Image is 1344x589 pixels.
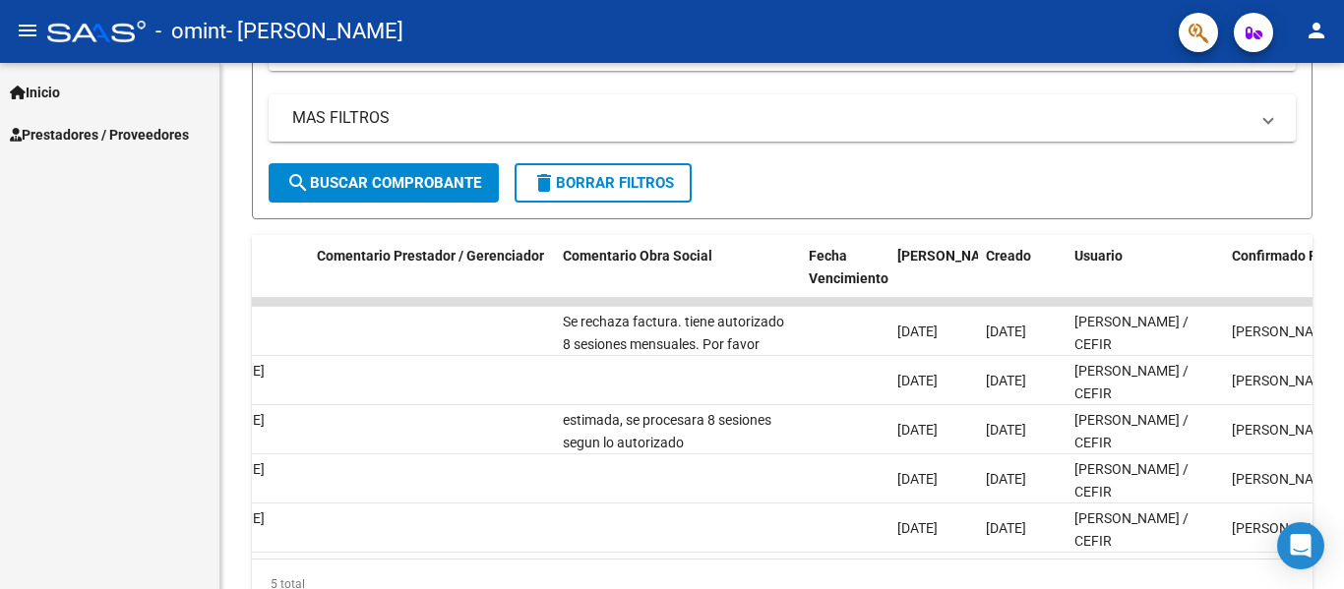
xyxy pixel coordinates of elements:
span: estimada, se procesara 8 sesiones segun lo autorizado [563,412,771,450]
span: [DATE] [897,324,938,339]
span: - omint [155,10,226,53]
span: [DATE] [986,471,1026,487]
span: [PERSON_NAME] / CEFIR [1074,314,1189,352]
button: Buscar Comprobante [269,163,499,203]
span: Usuario [1074,248,1123,264]
mat-icon: delete [532,171,556,195]
span: Comentario Obra Social [563,248,712,264]
span: - [PERSON_NAME] [226,10,403,53]
mat-icon: person [1305,19,1328,42]
span: [PERSON_NAME] [1232,471,1337,487]
span: [DATE] [897,373,938,388]
span: Se rechaza factura. tiene autorizado 8 sesiones mensuales. Por favor rehacer factura con la canti... [563,314,784,396]
datatable-header-cell: Usuario [1067,235,1224,322]
datatable-header-cell: Comentario Prestador / Gerenciador [309,235,555,322]
mat-icon: menu [16,19,39,42]
span: [DATE] [986,520,1026,536]
span: [DATE] [986,324,1026,339]
datatable-header-cell: Fecha Confimado [889,235,978,322]
mat-panel-title: MAS FILTROS [292,107,1249,129]
span: [DATE] [897,422,938,438]
span: [PERSON_NAME] / CEFIR [1074,412,1189,450]
span: Inicio [10,82,60,103]
span: [DATE] [897,471,938,487]
span: Comentario Prestador / Gerenciador [317,248,544,264]
mat-expansion-panel-header: MAS FILTROS [269,94,1296,142]
span: [PERSON_NAME] [1232,373,1337,388]
span: Buscar Comprobante [286,174,481,192]
span: [PERSON_NAME] [897,248,1004,264]
span: [PERSON_NAME] / CEFIR [1074,510,1189,549]
mat-icon: search [286,171,310,195]
span: [DATE] [986,373,1026,388]
datatable-header-cell: Fecha Vencimiento [801,235,889,322]
span: Prestadores / Proveedores [10,124,189,146]
span: Borrar Filtros [532,174,674,192]
span: Confirmado Por [1232,248,1330,264]
span: [PERSON_NAME] / CEFIR [1074,461,1189,500]
span: Creado [986,248,1031,264]
div: Open Intercom Messenger [1277,522,1324,569]
span: [PERSON_NAME] [1232,520,1337,536]
span: [PERSON_NAME] [1232,324,1337,339]
span: [PERSON_NAME] / CEFIR [1074,363,1189,401]
span: [DATE] [986,422,1026,438]
button: Borrar Filtros [515,163,692,203]
datatable-header-cell: Creado [978,235,1067,322]
span: [DATE] [897,520,938,536]
datatable-header-cell: Comentario Obra Social [555,235,801,322]
span: [PERSON_NAME] [1232,422,1337,438]
span: Fecha Vencimiento [809,248,888,286]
